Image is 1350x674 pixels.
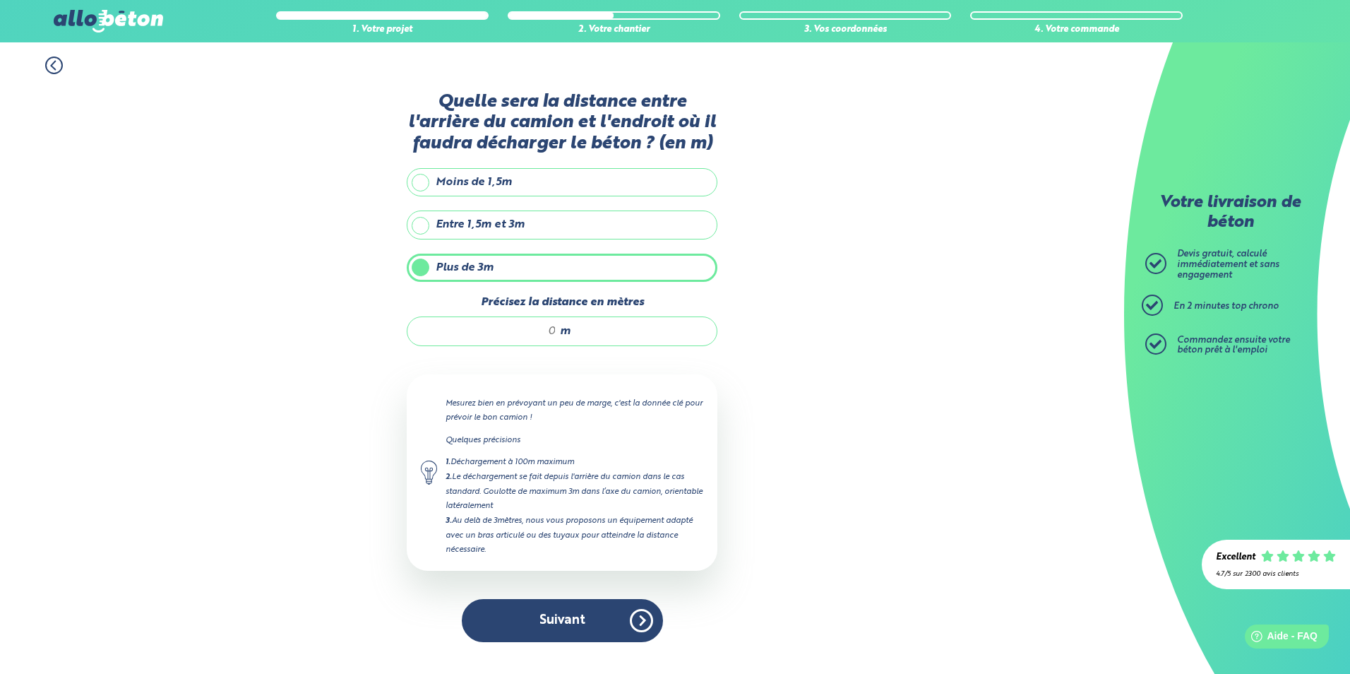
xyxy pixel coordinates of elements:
p: Votre livraison de béton [1149,194,1311,232]
button: Suivant [462,599,663,642]
span: Devis gratuit, calculé immédiatement et sans engagement [1177,249,1279,279]
label: Entre 1,5m et 3m [407,211,717,239]
strong: 1. [446,459,450,466]
div: Le déchargement se fait depuis l'arrière du camion dans le cas standard. Goulotte de maximum 3m d... [446,470,703,513]
img: allobéton [54,10,162,32]
label: Moins de 1,5m [407,168,717,196]
label: Quelle sera la distance entre l'arrière du camion et l'endroit où il faudra décharger le béton ? ... [407,92,717,154]
div: Excellent [1216,552,1255,563]
div: 2. Votre chantier [508,25,720,35]
div: 4.7/5 sur 2300 avis clients [1216,570,1336,578]
iframe: Help widget launcher [1224,619,1334,658]
p: Mesurez bien en prévoyant un peu de marge, c'est la donnée clé pour prévoir le bon camion ! [446,396,703,425]
div: Déchargement à 100m maximum [446,455,703,470]
span: En 2 minutes top chrono [1173,302,1279,311]
span: m [560,325,571,338]
div: 4. Votre commande [970,25,1183,35]
div: 1. Votre projet [276,25,489,35]
div: 3. Vos coordonnées [739,25,952,35]
span: Commandez ensuite votre béton prêt à l'emploi [1177,336,1290,355]
input: 0 [422,324,556,338]
strong: 3. [446,517,452,525]
label: Précisez la distance en mètres [407,296,717,309]
div: Au delà de 3mètres, nous vous proposons un équipement adapté avec un bras articulé ou des tuyaux ... [446,514,703,557]
strong: 2. [446,473,452,481]
label: Plus de 3m [407,254,717,282]
p: Quelques précisions [446,433,703,447]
